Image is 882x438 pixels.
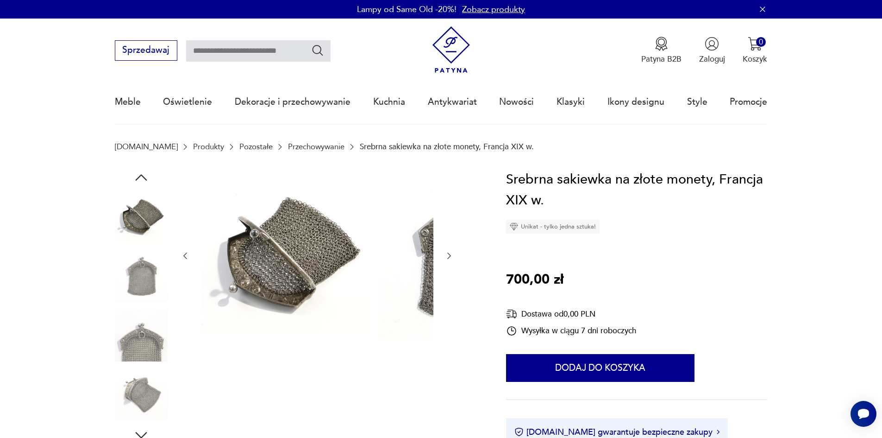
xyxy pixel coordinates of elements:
div: 0 [756,37,766,47]
img: Zdjęcie produktu Srebrna sakiewka na złote monety, Francja XIX w. [201,169,373,341]
a: Przechowywanie [288,142,344,151]
a: Nowości [499,81,534,123]
img: Zdjęcie produktu Srebrna sakiewka na złote monety, Francja XIX w. [115,309,168,362]
div: Unikat - tylko jedna sztuka! [506,220,600,234]
p: Lampy od Same Old -20%! [357,4,457,15]
a: Klasyki [557,81,585,123]
a: Ikony designu [607,81,664,123]
img: Zdjęcie produktu Srebrna sakiewka na złote monety, Francja XIX w. [377,169,549,341]
p: Srebrna sakiewka na złote monety, Francja XIX w. [360,142,534,151]
div: Dostawa od 0,00 PLN [506,308,636,320]
a: Style [687,81,707,123]
p: 700,00 zł [506,269,563,291]
a: Kuchnia [373,81,405,123]
a: Pozostałe [239,142,273,151]
p: Patyna B2B [641,54,682,64]
iframe: Smartsupp widget button [851,401,876,427]
a: Sprzedawaj [115,47,177,55]
button: [DOMAIN_NAME] gwarantuje bezpieczne zakupy [514,426,719,438]
button: Patyna B2B [641,37,682,64]
button: Sprzedawaj [115,40,177,61]
img: Patyna - sklep z meblami i dekoracjami vintage [428,26,475,73]
button: Szukaj [311,44,325,57]
img: Ikonka użytkownika [705,37,719,51]
button: Dodaj do koszyka [506,354,694,382]
img: Zdjęcie produktu Srebrna sakiewka na złote monety, Francja XIX w. [115,368,168,420]
img: Ikona strzałki w prawo [717,430,719,434]
a: Antykwariat [428,81,477,123]
a: Promocje [730,81,767,123]
a: Zobacz produkty [462,4,525,15]
h1: Srebrna sakiewka na złote monety, Francja XIX w. [506,169,767,211]
img: Ikona dostawy [506,308,517,320]
a: [DOMAIN_NAME] [115,142,178,151]
img: Ikona medalu [654,37,669,51]
a: Meble [115,81,141,123]
img: Zdjęcie produktu Srebrna sakiewka na złote monety, Francja XIX w. [115,249,168,302]
a: Produkty [193,142,224,151]
button: 0Koszyk [743,37,767,64]
img: Ikona koszyka [748,37,762,51]
img: Ikona diamentu [510,222,518,231]
img: Zdjęcie produktu Srebrna sakiewka na złote monety, Francja XIX w. [115,190,168,243]
a: Oświetlenie [163,81,212,123]
img: Ikona certyfikatu [514,427,524,437]
a: Dekoracje i przechowywanie [235,81,350,123]
p: Zaloguj [699,54,725,64]
p: Koszyk [743,54,767,64]
a: Ikona medaluPatyna B2B [641,37,682,64]
button: Zaloguj [699,37,725,64]
div: Wysyłka w ciągu 7 dni roboczych [506,325,636,336]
